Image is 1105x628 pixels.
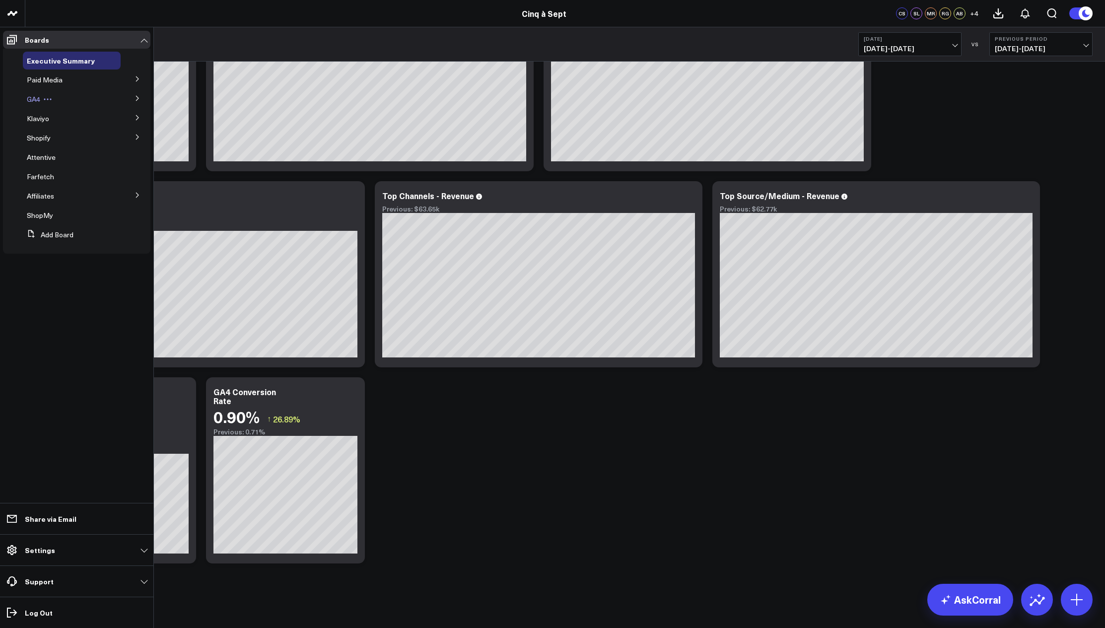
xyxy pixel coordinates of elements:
a: Log Out [3,604,150,622]
a: Executive Summary [27,57,95,65]
span: Affiliates [27,191,54,201]
p: Support [25,577,54,585]
div: Top Channels - Revenue [382,190,474,201]
span: Klaviyo [27,114,49,123]
div: CS [896,7,908,19]
span: ↑ [267,413,271,425]
div: GA4 Conversion Rate [213,386,276,406]
div: VS [967,41,984,47]
button: +4 [968,7,980,19]
p: Share via Email [25,515,76,523]
span: + 4 [970,10,978,17]
a: Shopify [27,134,51,142]
span: Farfetch [27,172,54,181]
a: Farfetch [27,173,54,181]
div: 0.90% [213,408,260,425]
p: Settings [25,546,55,554]
p: Log Out [25,609,53,617]
button: Previous Period[DATE]-[DATE] [989,32,1093,56]
span: ShopMy [27,210,53,220]
b: [DATE] [864,36,956,42]
span: Executive Summary [27,56,95,66]
div: SL [910,7,922,19]
a: Attentive [27,153,56,161]
span: [DATE] - [DATE] [995,45,1087,53]
p: Boards [25,36,49,44]
div: Previous: $12.01k [45,223,357,231]
div: RG [939,7,951,19]
div: Previous: 0.71% [213,428,357,436]
a: Klaviyo [27,115,49,123]
span: 26.89% [273,414,300,424]
span: [DATE] - [DATE] [864,45,956,53]
span: Shopify [27,133,51,142]
div: MR [925,7,937,19]
button: [DATE][DATE]-[DATE] [858,32,962,56]
a: AskCorral [927,584,1013,616]
a: ShopMy [27,211,53,219]
span: Attentive [27,152,56,162]
div: Previous: $62.77k [720,205,1033,213]
b: Previous Period [995,36,1087,42]
a: GA4 [27,95,40,103]
div: Previous: $63.65k [382,205,695,213]
span: Paid Media [27,75,63,84]
div: Top Source/Medium - Revenue [720,190,839,201]
button: Add Board [23,226,73,244]
div: AB [954,7,966,19]
span: GA4 [27,94,40,104]
a: Cinq à Sept [522,8,566,19]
